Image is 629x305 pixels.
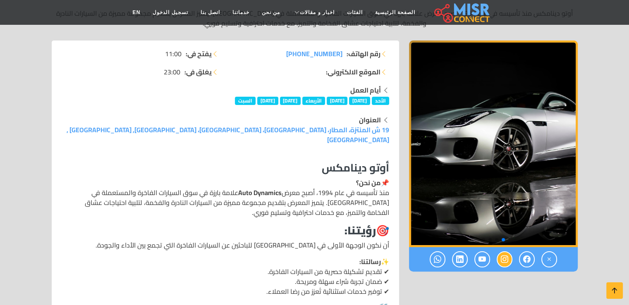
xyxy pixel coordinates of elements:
a: اتصل بنا [194,5,226,20]
a: الفئات [341,5,369,20]
span: [DATE] [349,97,370,105]
strong: أيام العمل [350,84,381,96]
span: [DATE] [257,97,278,105]
span: [PHONE_NUMBER] [286,48,342,60]
span: Go to slide 4 [482,238,485,241]
strong: يفتح في: [186,49,212,59]
strong: العنوان [359,114,381,126]
img: main.misr_connect [434,2,490,23]
span: Go to slide 1 [502,238,505,241]
a: EN [127,5,147,20]
span: السبت [235,97,256,105]
span: الأحد [372,97,389,105]
strong: يغلق في: [184,67,212,77]
span: اخبار و مقالات [300,9,335,16]
strong: الموقع الالكتروني: [326,67,380,77]
p: 📌 منذ تأسيسه في عام 1994، أصبح معرض علامة بارزة في سوق السيارات الفاخرة والمستعملة في [GEOGRAPHIC... [62,178,389,217]
a: تسجيل الدخول [146,5,194,20]
span: Go to slide 3 [488,238,492,241]
a: من نحن [256,5,286,20]
p: أوتو دينامكس منذ تأسيسه في عام 1994، أصبح معرض علامة بارزة في سوق السيارات الفاخرة والمستعملة في ... [52,8,578,28]
h3: أوتو دينامكس [62,161,389,174]
span: Go to slide 2 [495,238,498,241]
strong: رقم الهاتف: [347,49,380,59]
span: 11:00 [165,49,182,59]
h3: 🎯 [62,224,389,237]
a: [PHONE_NUMBER] [286,49,342,59]
strong: رؤيتنا: [344,220,376,241]
span: الأربعاء [302,97,325,105]
strong: رسالتنا: [359,255,381,268]
p: أن نكون الوجهة الأولى في [GEOGRAPHIC_DATA] للباحثين عن السيارات الفاخرة التي تجمع بين الأداء والج... [62,240,389,250]
a: اخبار و مقالات [286,5,341,20]
span: 23:00 [164,67,180,77]
span: [DATE] [280,97,301,105]
img: أوتو دينامكس [409,41,578,247]
div: 1 / 4 [409,41,578,247]
a: خدماتنا [226,5,256,20]
p: ✨ ✔ تقديم تشكيلة حصرية من السيارات الفاخرة. ✔ ضمان تجربة شراء سهلة ومريحة. ✔ توفير خدمات استثنائي... [62,257,389,296]
a: الصفحة الرئيسية [369,5,421,20]
a: 19 ش المنتزة، المطار، [GEOGRAPHIC_DATA]، [GEOGRAPHIC_DATA]، [GEOGRAPHIC_DATA], [GEOGRAPHIC_DATA] ... [67,124,389,146]
strong: من نحن؟ [356,176,381,189]
strong: Auto Dynamics [238,186,282,199]
span: [DATE] [327,97,348,105]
